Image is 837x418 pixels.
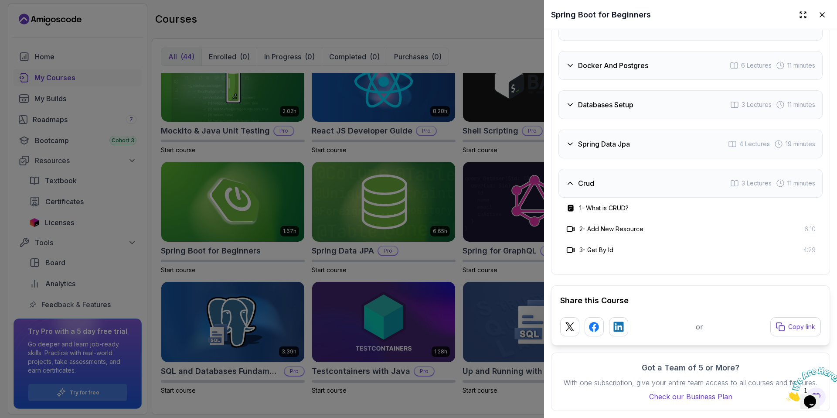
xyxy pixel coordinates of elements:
span: 6 Lectures [741,61,772,70]
h3: Docker And Postgres [578,60,648,71]
p: Copy link [788,322,815,331]
span: 11 minutes [787,61,815,70]
h3: 1 - What is CRUD? [579,204,629,212]
button: Databases Setup3 Lectures 11 minutes [558,90,823,119]
p: With one subscription, give your entire team access to all courses and features. [560,377,821,388]
h2: Share this Course [560,295,821,307]
iframe: chat widget [783,363,837,405]
h3: Got a Team of 5 or More? [560,362,821,374]
button: Copy link [770,317,821,336]
button: Docker And Postgres6 Lectures 11 minutes [558,51,823,80]
button: Expand drawer [795,7,811,23]
span: 1 [3,3,7,11]
img: Chat attention grabber [3,3,58,38]
span: 11 minutes [787,100,815,109]
span: 19 minutes [786,140,815,148]
h3: 3 - Get By Id [579,246,613,254]
span: 6:10 [804,225,816,233]
button: Crud3 Lectures 11 minutes [558,169,823,198]
h3: Crud [578,178,594,188]
span: 4 Lectures [739,140,770,148]
a: Check our Business Plan [560,391,821,402]
h3: Spring Data Jpa [578,139,630,149]
button: Spring Data Jpa4 Lectures 19 minutes [558,130,823,158]
span: 3 Lectures [742,179,772,188]
h2: Spring Boot for Beginners [551,9,651,21]
span: 4:29 [803,246,816,254]
span: 3 Lectures [742,100,772,109]
h3: 2 - Add New Resource [579,225,643,233]
p: or [696,322,703,332]
span: 11 minutes [787,179,815,188]
h3: Databases Setup [578,99,633,110]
